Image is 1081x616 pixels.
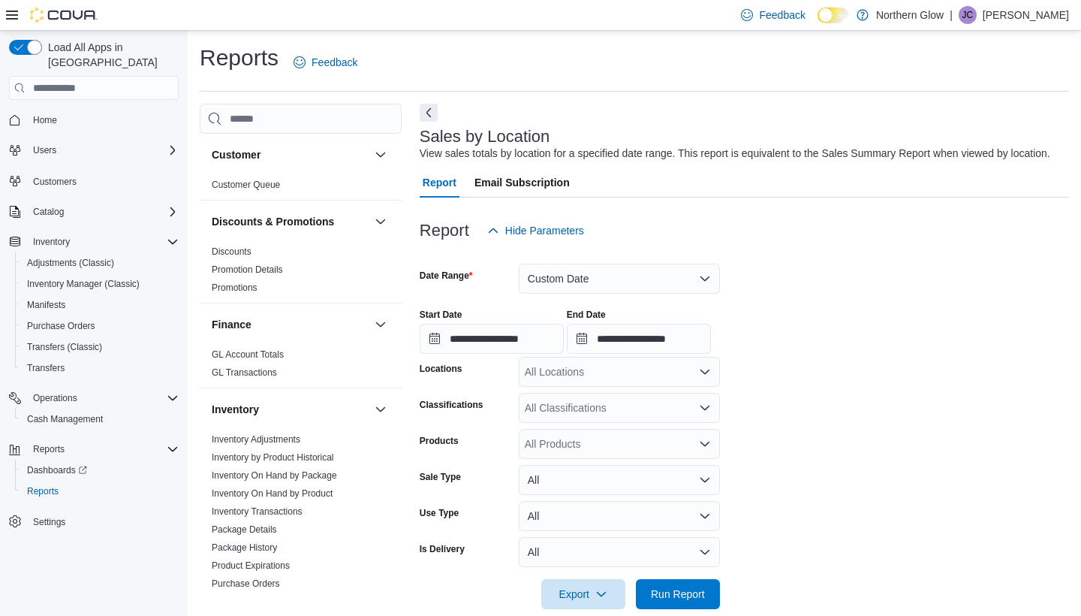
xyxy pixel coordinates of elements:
[474,168,570,198] span: Email Subscription
[699,366,711,378] button: Open list of options
[27,257,114,269] span: Adjustments (Classic)
[21,296,179,314] span: Manifests
[27,299,65,311] span: Manifests
[212,402,369,417] button: Inventory
[33,144,56,156] span: Users
[420,270,473,282] label: Date Range
[699,438,711,450] button: Open list of options
[636,579,720,609] button: Run Report
[372,316,390,334] button: Finance
[15,358,185,379] button: Transfers
[212,317,251,332] h3: Finance
[27,278,140,290] span: Inventory Manager (Classic)
[420,399,483,411] label: Classifications
[212,282,257,293] a: Promotions
[312,55,357,70] span: Feedback
[21,359,71,377] a: Transfers
[33,206,64,218] span: Catalog
[212,506,303,517] a: Inventory Transactions
[27,233,179,251] span: Inventory
[200,176,402,200] div: Customer
[42,40,179,70] span: Load All Apps in [GEOGRAPHIC_DATA]
[212,560,290,571] a: Product Expirations
[21,275,179,293] span: Inventory Manager (Classic)
[21,317,101,335] a: Purchase Orders
[15,273,185,294] button: Inventory Manager (Classic)
[21,410,179,428] span: Cash Management
[21,461,179,479] span: Dashboards
[420,104,438,122] button: Next
[212,578,280,589] a: Purchase Orders
[33,236,70,248] span: Inventory
[27,413,103,425] span: Cash Management
[372,213,390,231] button: Discounts & Promotions
[3,231,185,252] button: Inventory
[818,8,849,23] input: Dark Mode
[3,170,185,192] button: Customers
[212,452,334,463] a: Inventory by Product Historical
[212,246,251,257] a: Discounts
[15,460,185,481] a: Dashboards
[212,367,277,378] a: GL Transactions
[21,254,120,272] a: Adjustments (Classic)
[27,203,70,221] button: Catalog
[212,264,283,275] a: Promotion Details
[212,180,280,190] a: Customer Queue
[420,309,462,321] label: Start Date
[212,349,284,360] a: GL Account Totals
[27,389,179,407] span: Operations
[420,543,465,555] label: Is Delivery
[21,482,65,500] a: Reports
[212,214,369,229] button: Discounts & Promotions
[372,400,390,418] button: Inventory
[519,465,720,495] button: All
[3,511,185,533] button: Settings
[519,264,720,294] button: Custom Date
[27,111,63,129] a: Home
[21,461,93,479] a: Dashboards
[27,512,179,531] span: Settings
[21,338,179,356] span: Transfers (Classic)
[9,103,179,572] nav: Complex example
[759,8,805,23] span: Feedback
[959,6,977,24] div: Jesse Cettina
[983,6,1069,24] p: [PERSON_NAME]
[15,252,185,273] button: Adjustments (Classic)
[27,362,65,374] span: Transfers
[15,337,185,358] button: Transfers (Classic)
[33,176,77,188] span: Customers
[420,363,462,375] label: Locations
[567,324,711,354] input: Press the down key to open a popover containing a calendar.
[876,6,944,24] p: Northern Glow
[15,294,185,316] button: Manifests
[420,471,461,483] label: Sale Type
[950,6,953,24] p: |
[15,316,185,337] button: Purchase Orders
[3,388,185,409] button: Operations
[27,141,179,159] span: Users
[21,338,108,356] a: Transfers (Classic)
[27,203,179,221] span: Catalog
[212,214,334,229] h3: Discounts & Promotions
[27,485,59,497] span: Reports
[420,507,459,519] label: Use Type
[420,222,469,240] h3: Report
[15,481,185,502] button: Reports
[212,402,259,417] h3: Inventory
[699,402,711,414] button: Open list of options
[420,324,564,354] input: Press the down key to open a popover containing a calendar.
[3,439,185,460] button: Reports
[420,128,550,146] h3: Sales by Location
[212,524,277,535] a: Package Details
[27,171,179,190] span: Customers
[420,146,1050,162] div: View sales totals by location for a specified date range. This report is equivalent to the Sales ...
[200,346,402,388] div: Finance
[505,223,584,238] span: Hide Parameters
[30,8,98,23] img: Cova
[27,440,179,458] span: Reports
[212,147,369,162] button: Customer
[212,470,337,481] a: Inventory On Hand by Package
[3,109,185,131] button: Home
[21,296,71,314] a: Manifests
